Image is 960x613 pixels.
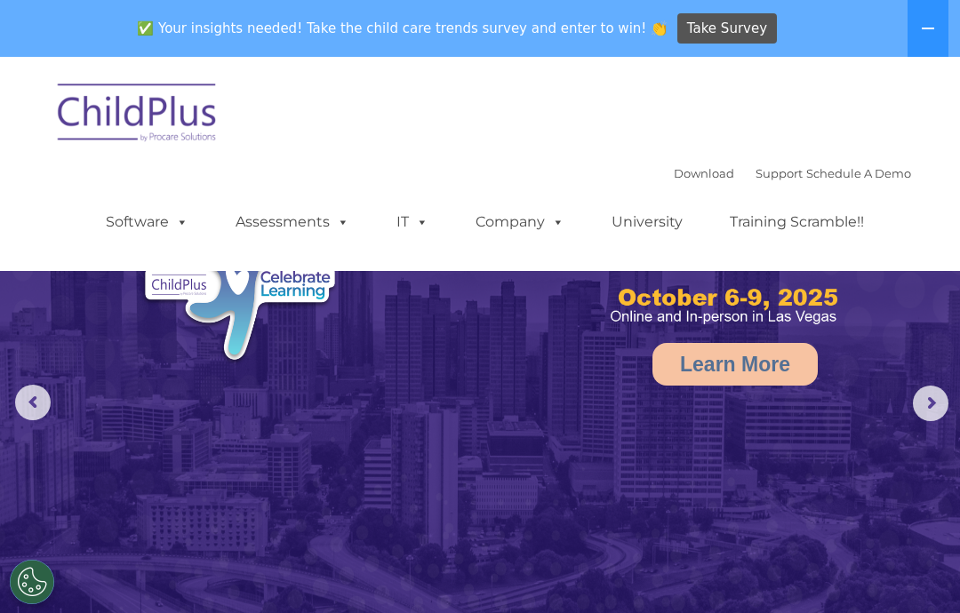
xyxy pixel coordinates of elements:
[379,204,446,240] a: IT
[131,12,675,46] span: ✅ Your insights needed! Take the child care trends survey and enter to win! 👏
[674,166,911,180] font: |
[677,13,778,44] a: Take Survey
[10,560,54,604] button: Cookies Settings
[458,204,582,240] a: Company
[88,204,206,240] a: Software
[806,166,911,180] a: Schedule A Demo
[652,343,818,386] a: Learn More
[218,204,367,240] a: Assessments
[687,13,767,44] span: Take Survey
[674,166,734,180] a: Download
[49,71,227,160] img: ChildPlus by Procare Solutions
[756,166,803,180] a: Support
[712,204,882,240] a: Training Scramble!!
[594,204,700,240] a: University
